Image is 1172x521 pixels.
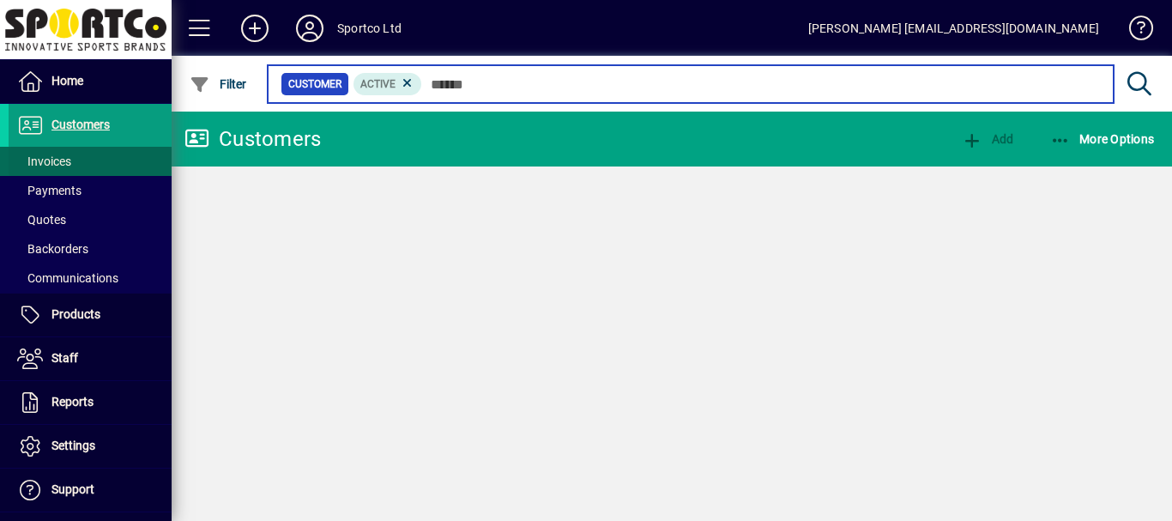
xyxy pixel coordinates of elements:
span: Communications [17,271,118,285]
span: Settings [51,439,95,452]
span: Filter [190,77,247,91]
button: Filter [185,69,251,100]
a: Reports [9,381,172,424]
button: Add [958,124,1018,154]
a: Knowledge Base [1116,3,1151,59]
span: Products [51,307,100,321]
button: Add [227,13,282,44]
span: Quotes [17,213,66,227]
button: Profile [282,13,337,44]
a: Staff [9,337,172,380]
span: More Options [1050,132,1155,146]
span: Home [51,74,83,88]
span: Staff [51,351,78,365]
button: More Options [1046,124,1159,154]
div: Customers [184,125,321,153]
a: Payments [9,176,172,205]
a: Support [9,469,172,512]
div: [PERSON_NAME] [EMAIL_ADDRESS][DOMAIN_NAME] [808,15,1099,42]
a: Settings [9,425,172,468]
span: Reports [51,395,94,409]
a: Home [9,60,172,103]
span: Add [962,132,1013,146]
span: Active [360,78,396,90]
span: Backorders [17,242,88,256]
span: Customer [288,76,341,93]
a: Backorders [9,234,172,264]
span: Payments [17,184,82,197]
mat-chip: Activation Status: Active [353,73,422,95]
span: Invoices [17,154,71,168]
span: Customers [51,118,110,131]
a: Products [9,294,172,336]
a: Communications [9,264,172,293]
a: Quotes [9,205,172,234]
span: Support [51,482,94,496]
div: Sportco Ltd [337,15,402,42]
a: Invoices [9,147,172,176]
